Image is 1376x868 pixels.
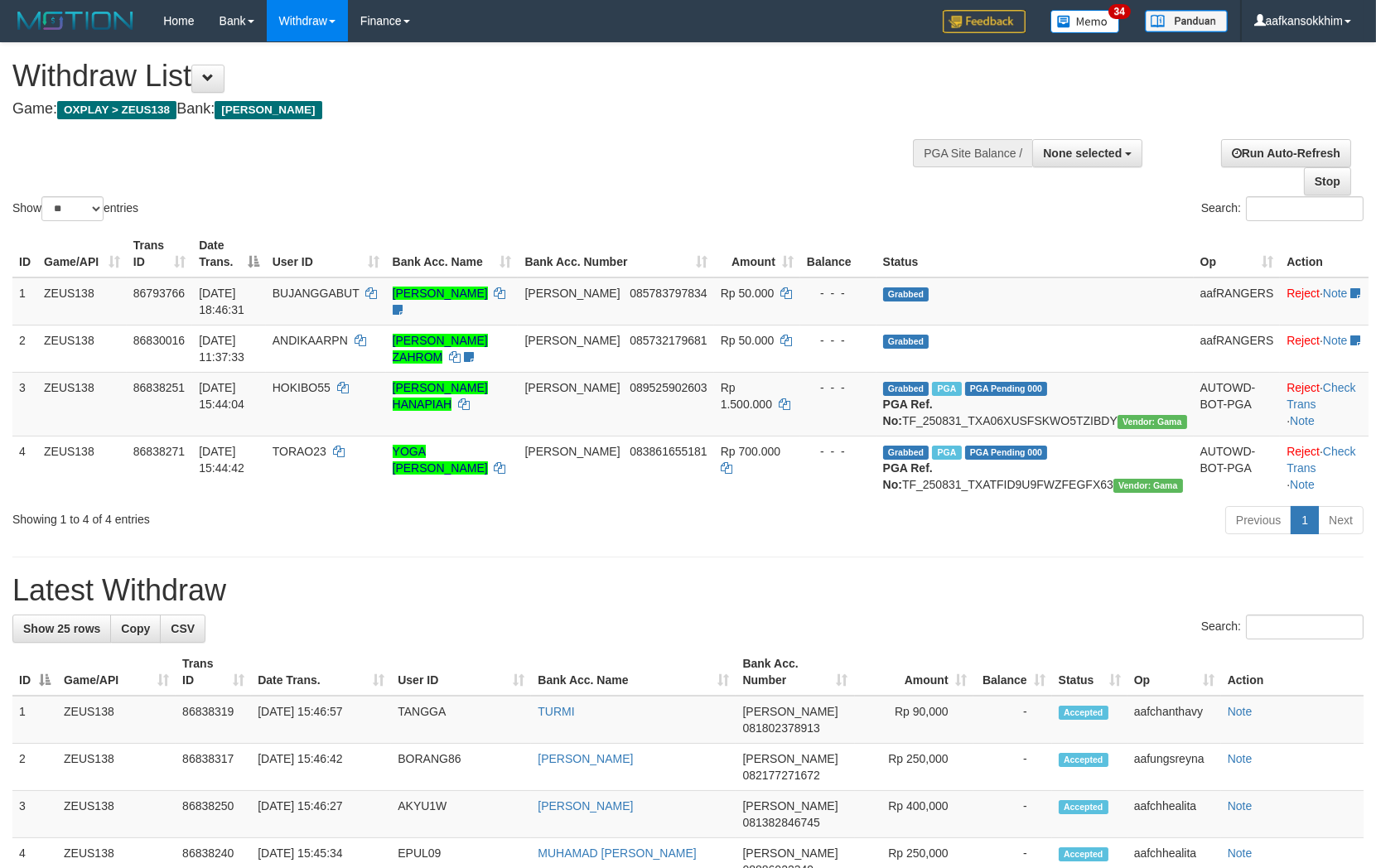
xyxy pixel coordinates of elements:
[57,791,176,838] td: ZEUS138
[538,752,633,765] a: [PERSON_NAME]
[12,574,1364,607] h1: Latest Withdraw
[973,696,1052,744] td: -
[391,744,531,791] td: BORANG86
[1221,649,1364,696] th: Action
[192,230,266,277] th: Date Trans.: activate to sort column descending
[37,325,127,372] td: ZEUS138
[1059,847,1108,861] span: Accepted
[12,101,900,118] h4: Game: Bank:
[1280,277,1369,325] td: ·
[1228,846,1253,860] a: Note
[1246,615,1364,639] input: Search:
[538,799,633,813] a: [PERSON_NAME]
[273,334,348,347] span: ANDIKAARPN
[807,285,870,301] div: - - -
[1221,139,1351,167] a: Run Auto-Refresh
[386,230,519,277] th: Bank Acc. Name: activate to sort column ascending
[171,622,195,635] span: CSV
[41,196,104,221] select: Showentries
[742,846,838,860] span: [PERSON_NAME]
[855,649,973,696] th: Amount: activate to sort column ascending
[721,287,775,300] span: Rp 50.000
[714,230,800,277] th: Amount: activate to sort column ascending
[1291,506,1319,534] a: 1
[932,382,961,396] span: Marked by aafkaynarin
[1052,649,1127,696] th: Status: activate to sort column ascending
[1127,649,1221,696] th: Op: activate to sort column ascending
[1246,196,1364,221] input: Search:
[273,445,326,458] span: TORAO23
[807,443,870,460] div: - - -
[110,615,161,643] a: Copy
[393,287,488,300] a: [PERSON_NAME]
[1318,506,1364,534] a: Next
[57,744,176,791] td: ZEUS138
[1228,752,1253,765] a: Note
[12,196,138,221] label: Show entries
[973,649,1052,696] th: Balance: activate to sort column ascending
[199,287,244,316] span: [DATE] 18:46:31
[12,8,138,33] img: MOTION_logo.png
[1287,381,1355,411] a: Check Trans
[1323,334,1348,347] a: Note
[1290,414,1315,427] a: Note
[883,446,929,460] span: Grabbed
[1127,696,1221,744] td: aafchanthavy
[12,436,37,499] td: 4
[524,381,620,394] span: [PERSON_NAME]
[251,744,391,791] td: [DATE] 15:46:42
[37,436,127,499] td: ZEUS138
[393,445,488,475] a: YOGA [PERSON_NAME]
[531,649,736,696] th: Bank Acc. Name: activate to sort column ascending
[12,230,37,277] th: ID
[266,230,386,277] th: User ID: activate to sort column ascending
[538,705,574,718] a: TURMI
[37,372,127,436] td: ZEUS138
[12,744,57,791] td: 2
[630,381,707,394] span: Copy 089525902603 to clipboard
[518,230,713,277] th: Bank Acc. Number: activate to sort column ascending
[742,721,819,735] span: Copy 081802378913 to clipboard
[1280,325,1369,372] td: ·
[1113,479,1183,493] span: Vendor URL: https://trx31.1velocity.biz
[807,332,870,349] div: - - -
[23,622,100,635] span: Show 25 rows
[1225,506,1292,534] a: Previous
[883,461,933,491] b: PGA Ref. No:
[393,334,488,364] a: [PERSON_NAME] ZAHROM
[57,649,176,696] th: Game/API: activate to sort column ascending
[932,446,961,460] span: Marked by aafkaynarin
[883,287,929,301] span: Grabbed
[37,277,127,325] td: ZEUS138
[12,649,57,696] th: ID: activate to sort column descending
[273,287,360,300] span: BUJANGGABUT
[855,744,973,791] td: Rp 250,000
[121,622,150,635] span: Copy
[855,791,973,838] td: Rp 400,000
[1043,147,1122,160] span: None selected
[12,615,111,643] a: Show 25 rows
[176,649,251,696] th: Trans ID: activate to sort column ascending
[1194,325,1281,372] td: aafRANGERS
[524,287,620,300] span: [PERSON_NAME]
[742,705,838,718] span: [PERSON_NAME]
[742,816,819,829] span: Copy 081382846745 to clipboard
[12,325,37,372] td: 2
[721,445,780,458] span: Rp 700.000
[127,230,192,277] th: Trans ID: activate to sort column ascending
[524,445,620,458] span: [PERSON_NAME]
[199,445,244,475] span: [DATE] 15:44:42
[1287,287,1320,300] a: Reject
[876,372,1194,436] td: TF_250831_TXA06XUSFSKWO5TZIBDY
[1118,415,1187,429] span: Vendor URL: https://trx31.1velocity.biz
[736,649,854,696] th: Bank Acc. Number: activate to sort column ascending
[943,10,1026,33] img: Feedback.jpg
[215,101,321,119] span: [PERSON_NAME]
[973,744,1052,791] td: -
[1194,436,1281,499] td: AUTOWD-BOT-PGA
[1127,791,1221,838] td: aafchhealita
[1059,706,1108,720] span: Accepted
[160,615,205,643] a: CSV
[876,436,1194,499] td: TF_250831_TXATFID9U9FWZFEGFX63
[1059,800,1108,814] span: Accepted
